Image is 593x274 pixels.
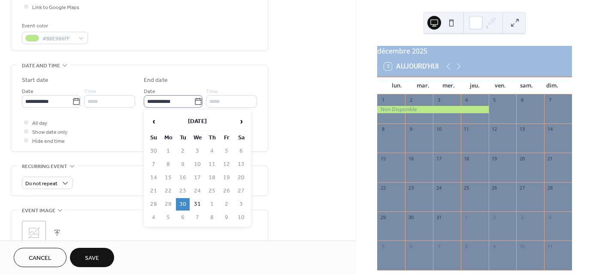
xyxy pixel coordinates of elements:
td: 3 [191,145,204,157]
span: Date and time [22,61,60,70]
td: 14 [147,172,160,184]
td: 31 [191,198,204,211]
th: Su [147,132,160,144]
th: Th [205,132,219,144]
div: 11 [547,243,553,250]
td: 13 [234,158,248,171]
td: 1 [205,198,219,211]
div: 21 [547,155,553,162]
button: 3Aujourd'hui [381,60,442,72]
div: 16 [408,155,414,162]
span: ‹ [147,113,160,130]
div: 8 [463,243,470,250]
td: 18 [205,172,219,184]
td: 28 [147,198,160,211]
div: sam. [513,77,539,94]
div: 9 [408,126,414,132]
td: 17 [191,172,204,184]
div: Event color [22,21,86,30]
td: 7 [191,211,204,224]
td: 9 [176,158,190,171]
td: 4 [205,145,219,157]
span: Date [144,87,155,96]
td: 22 [161,185,175,197]
div: 9 [491,243,498,250]
td: 3 [234,198,248,211]
td: 11 [205,158,219,171]
div: 2 [408,97,414,103]
td: 24 [191,185,204,197]
span: Link to Google Maps [32,3,79,12]
td: 23 [176,185,190,197]
div: 25 [463,185,470,191]
div: 1 [463,214,470,220]
th: Tu [176,132,190,144]
div: Non Disponible [377,106,488,113]
div: 3 [519,214,525,220]
div: 18 [463,155,470,162]
td: 6 [234,145,248,157]
button: Cancel [14,248,67,267]
div: 28 [547,185,553,191]
td: 2 [176,145,190,157]
td: 30 [176,198,190,211]
div: 1 [380,97,386,103]
div: Start date [22,76,48,85]
th: Sa [234,132,248,144]
td: 8 [205,211,219,224]
td: 6 [176,211,190,224]
td: 12 [220,158,233,171]
div: 26 [491,185,498,191]
td: 1 [161,145,175,157]
td: 20 [234,172,248,184]
div: 4 [463,97,470,103]
div: 27 [519,185,525,191]
td: 27 [234,185,248,197]
div: 10 [436,126,442,132]
td: 10 [234,211,248,224]
div: 11 [463,126,470,132]
span: Event image [22,206,55,215]
div: 23 [408,185,414,191]
td: 15 [161,172,175,184]
div: 3 [436,97,442,103]
div: 15 [380,155,386,162]
div: 29 [380,214,386,220]
th: Mo [161,132,175,144]
div: 5 [491,97,498,103]
span: Recurring event [22,162,67,171]
td: 5 [220,145,233,157]
td: 10 [191,158,204,171]
div: dim. [539,77,565,94]
td: 26 [220,185,233,197]
div: lun. [384,77,410,94]
div: 17 [436,155,442,162]
td: 21 [147,185,160,197]
button: Save [70,248,114,267]
span: Cancel [29,254,51,263]
div: 31 [436,214,442,220]
td: 9 [220,211,233,224]
span: Time [84,87,96,96]
div: ven. [487,77,513,94]
th: We [191,132,204,144]
td: 7 [147,158,160,171]
td: 8 [161,158,175,171]
td: 4 [147,211,160,224]
div: 12 [491,126,498,132]
span: Show date only [32,128,67,137]
td: 19 [220,172,233,184]
div: End date [144,76,168,85]
div: 6 [408,243,414,250]
span: All day [32,119,47,128]
div: 7 [547,97,553,103]
div: 7 [436,243,442,250]
div: 5 [380,243,386,250]
th: Fr [220,132,233,144]
div: 14 [547,126,553,132]
span: #B8E986FF [42,34,74,43]
span: Save [85,254,99,263]
span: Date [22,87,33,96]
div: 4 [547,214,553,220]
